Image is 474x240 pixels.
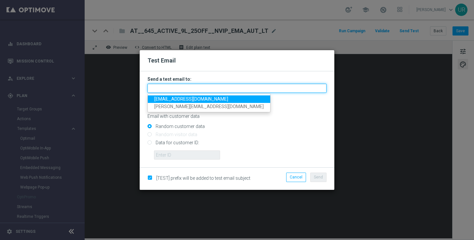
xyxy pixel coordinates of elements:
[154,104,264,109] span: [PERSON_NAME][EMAIL_ADDRESS][DOMAIN_NAME]
[154,96,228,102] span: [EMAIL_ADDRESS][DOMAIN_NAME]
[154,150,220,160] input: Enter ID
[310,173,327,182] button: Send
[147,57,327,64] h2: Test Email
[156,176,250,181] span: [TEST] prefix will be added to test email subject
[286,173,306,182] button: Cancel
[147,113,327,119] p: Email with customer data
[147,76,327,82] h3: Send a test email to:
[154,123,205,129] label: Random customer data
[148,103,270,110] a: [PERSON_NAME][EMAIL_ADDRESS][DOMAIN_NAME]
[148,95,270,103] a: [EMAIL_ADDRESS][DOMAIN_NAME]
[314,175,323,179] span: Send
